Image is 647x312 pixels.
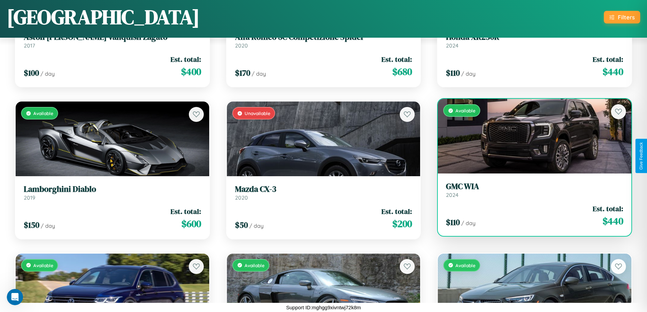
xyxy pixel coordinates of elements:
[446,67,460,78] span: $ 110
[181,65,201,78] span: $ 400
[455,108,475,113] span: Available
[593,54,623,64] span: Est. total:
[24,184,201,201] a: Lamborghini Diablo2019
[7,289,23,305] iframe: Intercom live chat
[24,194,35,201] span: 2019
[33,262,53,268] span: Available
[446,191,459,198] span: 2024
[603,65,623,78] span: $ 440
[252,70,266,77] span: / day
[446,32,623,49] a: Honda XR250R2024
[392,217,412,231] span: $ 200
[24,42,35,49] span: 2017
[381,206,412,216] span: Est. total:
[235,32,412,42] h3: Alfa Romeo 8C Competizione Spider
[235,184,412,201] a: Mazda CX-32020
[7,3,200,31] h1: [GEOGRAPHIC_DATA]
[618,14,635,21] div: Filters
[392,65,412,78] span: $ 680
[446,182,623,198] a: GMC WIA2024
[235,67,250,78] span: $ 170
[461,70,475,77] span: / day
[170,54,201,64] span: Est. total:
[33,110,53,116] span: Available
[639,142,644,170] div: Give Feedback
[24,32,201,49] a: Aston [PERSON_NAME] Vanquish Zagato2017
[235,184,412,194] h3: Mazda CX-3
[461,220,475,226] span: / day
[24,219,39,231] span: $ 150
[170,206,201,216] span: Est. total:
[24,32,201,42] h3: Aston [PERSON_NAME] Vanquish Zagato
[235,219,248,231] span: $ 50
[249,222,264,229] span: / day
[235,42,248,49] span: 2020
[41,222,55,229] span: / day
[446,182,623,191] h3: GMC WIA
[24,67,39,78] span: $ 100
[286,303,361,312] p: Support ID: mghgg9xivntwj72k8m
[235,194,248,201] span: 2020
[245,262,265,268] span: Available
[455,262,475,268] span: Available
[235,32,412,49] a: Alfa Romeo 8C Competizione Spider2020
[24,184,201,194] h3: Lamborghini Diablo
[446,42,459,49] span: 2024
[593,204,623,214] span: Est. total:
[604,11,640,23] button: Filters
[446,217,460,228] span: $ 110
[245,110,270,116] span: Unavailable
[181,217,201,231] span: $ 600
[603,214,623,228] span: $ 440
[40,70,55,77] span: / day
[381,54,412,64] span: Est. total:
